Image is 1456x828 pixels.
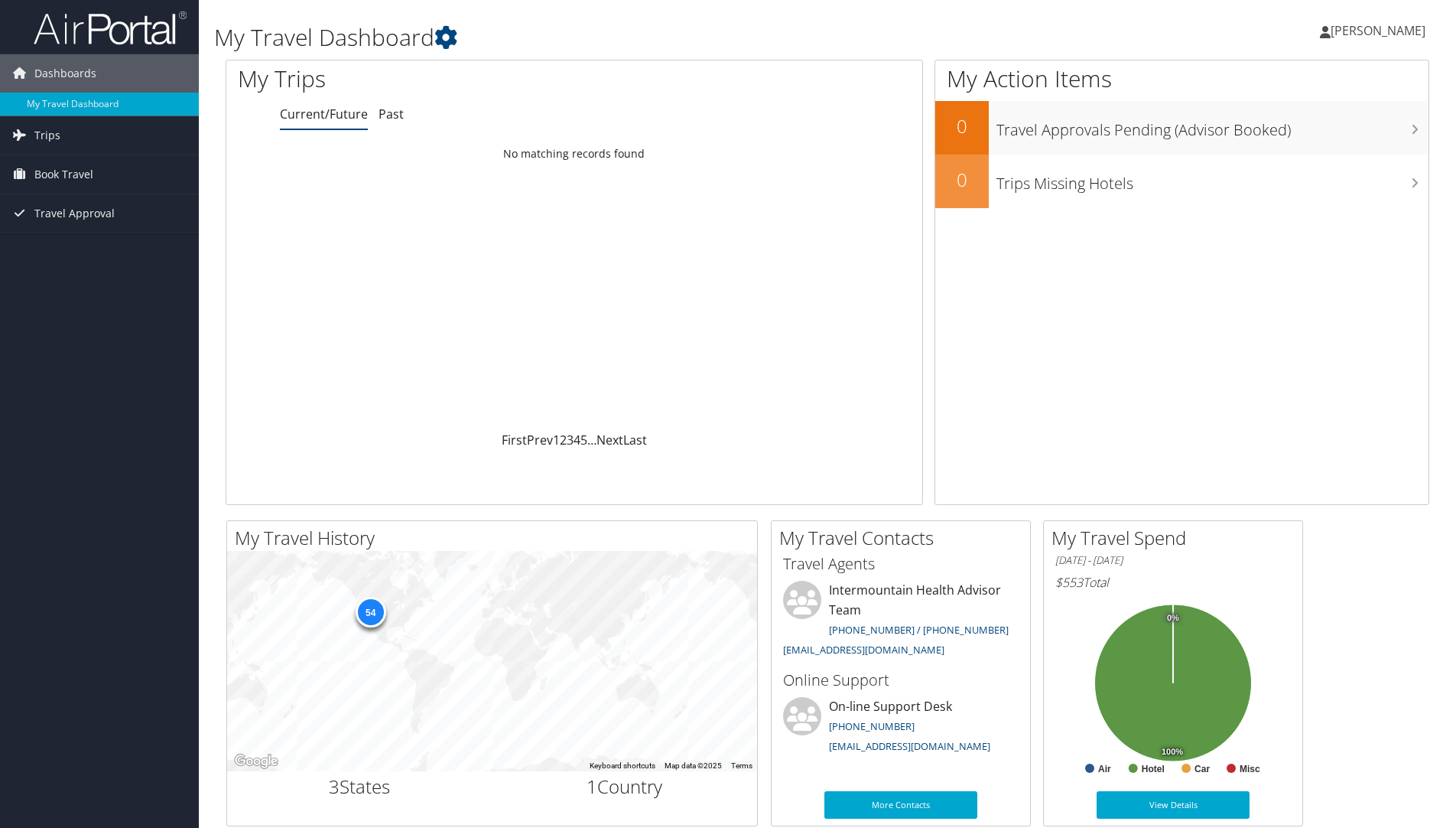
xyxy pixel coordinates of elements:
[996,165,1428,194] h3: Trips Missing Hotels
[231,751,281,771] a: Open this area in Google Maps (opens a new window)
[379,106,404,122] a: Past
[596,432,623,448] a: Next
[1055,574,1291,591] h6: Total
[1098,764,1111,774] text: Air
[239,774,481,800] h2: States
[1167,614,1179,623] tspan: 0%
[665,761,722,770] span: Map data ©2025
[34,54,96,93] span: Dashboards
[1055,553,1291,568] h6: [DATE] - [DATE]
[574,432,580,448] a: 4
[34,194,115,233] span: Travel Approval
[590,761,655,771] button: Keyboard shortcuts
[502,432,527,448] a: First
[355,597,385,628] div: 54
[829,623,1009,637] a: [PHONE_NUMBER] / [PHONE_NUMBER]
[231,751,281,771] img: Google
[935,113,989,139] h2: 0
[824,791,977,819] a: More Contacts
[935,167,989,193] h2: 0
[587,432,596,448] span: …
[783,643,944,657] a: [EMAIL_ADDRESS][DOMAIN_NAME]
[214,21,1032,54] h1: My Travel Dashboard
[34,155,93,194] span: Book Travel
[587,774,597,799] span: 1
[829,719,915,733] a: [PHONE_NUMBER]
[775,697,1026,760] li: On-line Support Desk
[280,106,368,122] a: Current/Future
[329,774,340,799] span: 3
[238,63,621,95] h1: My Trips
[731,761,752,770] a: Terms (opens in new tab)
[829,739,990,753] a: [EMAIL_ADDRESS][DOMAIN_NAME]
[235,525,757,551] h2: My Travel History
[623,432,647,448] a: Last
[1051,525,1302,551] h2: My Travel Spend
[1055,574,1083,591] span: $553
[996,112,1428,141] h3: Travel Approvals Pending (Advisor Booked)
[1240,764,1260,774] text: Misc
[1331,22,1425,39] span: [PERSON_NAME]
[34,116,60,155] span: Trips
[553,432,560,448] a: 1
[935,101,1428,155] a: 0Travel Approvals Pending (Advisor Booked)
[783,553,1019,575] h3: Travel Agents
[775,581,1026,663] li: Intermountain Health Advisor Team
[560,432,567,448] a: 2
[226,140,922,168] td: No matching records found
[779,525,1030,551] h2: My Travel Contacts
[1097,791,1250,819] a: View Details
[1194,764,1210,774] text: Car
[580,432,587,448] a: 5
[783,670,1019,691] h3: Online Support
[935,63,1428,95] h1: My Action Items
[504,774,746,800] h2: Country
[1320,8,1441,54] a: [PERSON_NAME]
[567,432,574,448] a: 3
[1142,764,1165,774] text: Hotel
[34,10,187,46] img: airportal-logo.png
[935,155,1428,208] a: 0Trips Missing Hotels
[1162,748,1183,757] tspan: 100%
[527,432,553,448] a: Prev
